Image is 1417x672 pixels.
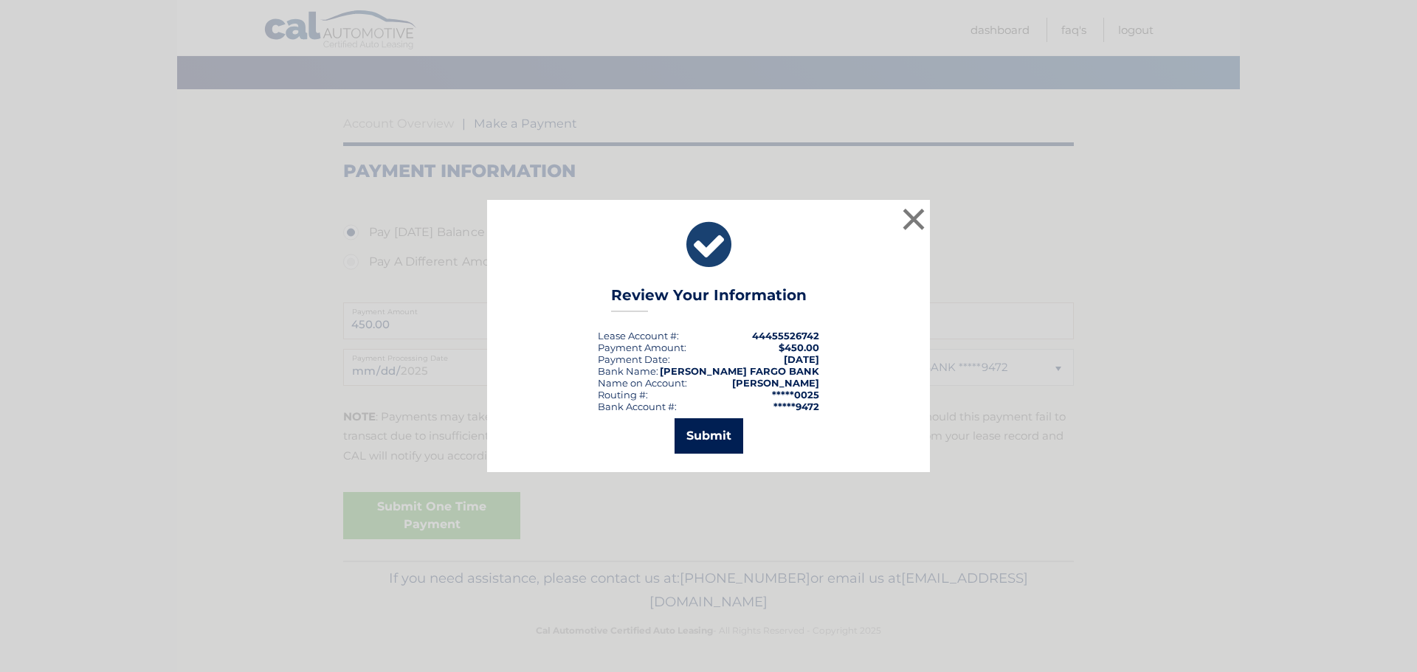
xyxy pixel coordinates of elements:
span: $450.00 [779,342,819,353]
h3: Review Your Information [611,286,807,312]
div: Payment Amount: [598,342,686,353]
strong: [PERSON_NAME] FARGO BANK [660,365,819,377]
button: × [899,204,928,234]
div: Bank Name: [598,365,658,377]
strong: [PERSON_NAME] [732,377,819,389]
span: Payment Date [598,353,668,365]
strong: 44455526742 [752,330,819,342]
button: Submit [675,418,743,454]
div: Routing #: [598,389,648,401]
div: Name on Account: [598,377,687,389]
span: [DATE] [784,353,819,365]
div: Bank Account #: [598,401,677,412]
div: Lease Account #: [598,330,679,342]
div: : [598,353,670,365]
